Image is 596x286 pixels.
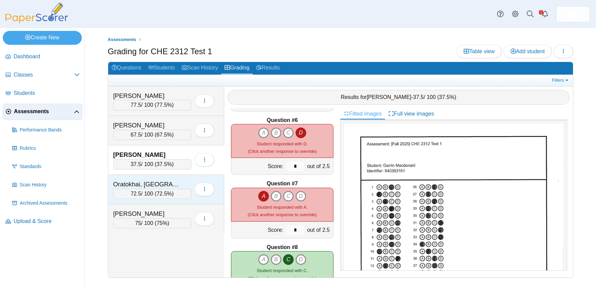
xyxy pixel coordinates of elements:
a: Performance Bands [9,122,82,138]
div: / 100 ( ) [113,189,191,199]
div: out of 2.5 [305,222,333,238]
div: [PERSON_NAME] [113,121,181,130]
div: Results for - / 100 ( ) [228,90,570,105]
div: / 100 ( ) [113,130,191,140]
a: ps.WOjabKFp3inL8Uyd [556,6,590,22]
i: C [283,191,294,202]
i: A [258,191,269,202]
b: Question #8 [267,244,298,251]
span: 67.5 [131,132,141,138]
span: Table view [464,48,495,54]
span: 75% [156,220,167,226]
span: Assessments [14,108,74,115]
i: A [258,127,269,138]
div: Score: [231,222,285,238]
div: / 100 ( ) [113,218,191,228]
small: (Click another response to override) [248,141,316,154]
a: Scan History [178,62,222,75]
span: Add student [511,48,545,54]
i: D [295,127,306,138]
span: 37.5% [156,161,172,167]
span: 72.5 [131,191,141,197]
a: Create New [3,31,82,44]
div: out of 2.5 [305,95,333,111]
span: 67.5% [156,132,172,138]
a: PaperScorer [3,19,71,24]
span: 37.5 [131,161,141,167]
i: B [271,254,282,265]
span: Classes [14,71,74,79]
span: 77.5 [131,102,141,108]
div: [PERSON_NAME] [113,150,181,159]
a: Assessments [3,104,82,120]
i: C [283,127,294,138]
span: [PERSON_NAME] [367,94,411,100]
span: Student responded with C. [257,268,308,273]
img: PaperScorer [3,3,71,23]
span: Student responded with A. [257,205,307,210]
i: A [258,254,269,265]
a: Students [3,85,82,102]
a: Filters [551,77,571,84]
h1: Grading for CHE 2312 Test 1 [108,46,212,57]
div: [PERSON_NAME] [113,209,181,218]
a: Questions [108,62,145,75]
a: Scan History [9,177,82,193]
a: Classes [3,67,82,83]
small: (Click another response to override) [248,268,316,281]
span: 77.5% [156,102,172,108]
i: D [295,191,306,202]
div: Oratokhai, [GEOGRAPHIC_DATA] [113,180,181,189]
a: Upload & Score [3,213,82,230]
a: Assessments [106,36,138,44]
a: Results [253,62,283,75]
i: B [271,127,282,138]
img: ps.WOjabKFp3inL8Uyd [568,9,578,20]
div: [PERSON_NAME] [113,91,181,100]
div: / 100 ( ) [113,100,191,110]
span: Student responded with D. [257,141,308,146]
a: Fitted images [340,108,385,120]
i: D [295,254,306,265]
span: Assessments [108,37,136,42]
span: Performance Bands [20,127,80,134]
span: John Merle [568,9,578,20]
a: Alerts [538,7,553,22]
span: Rubrics [20,145,80,152]
span: Standards [20,163,80,170]
span: Scan History [20,182,80,188]
span: 75 [135,220,141,226]
span: 37.5% [439,94,454,100]
a: Dashboard [3,49,82,65]
b: Question #6 [267,117,298,124]
a: Rubrics [9,140,82,157]
a: Students [145,62,178,75]
span: Upload & Score [14,218,80,225]
i: B [271,191,282,202]
a: Table view [457,45,502,58]
span: Dashboard [14,53,80,60]
i: C [283,254,294,265]
a: Add student [503,45,552,58]
span: 37.5 [413,94,424,100]
div: Score: [231,158,285,175]
b: Question #7 [267,180,298,187]
span: Archived Assessments [20,200,80,207]
a: Grading [221,62,253,75]
a: Full view images [385,108,437,120]
a: Archived Assessments [9,195,82,211]
small: (Click another response to override) [248,205,316,217]
span: Students [14,89,80,97]
div: out of 2.5 [305,158,333,175]
div: / 100 ( ) [113,159,191,169]
span: 72.5% [156,191,172,197]
a: Standards [9,159,82,175]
